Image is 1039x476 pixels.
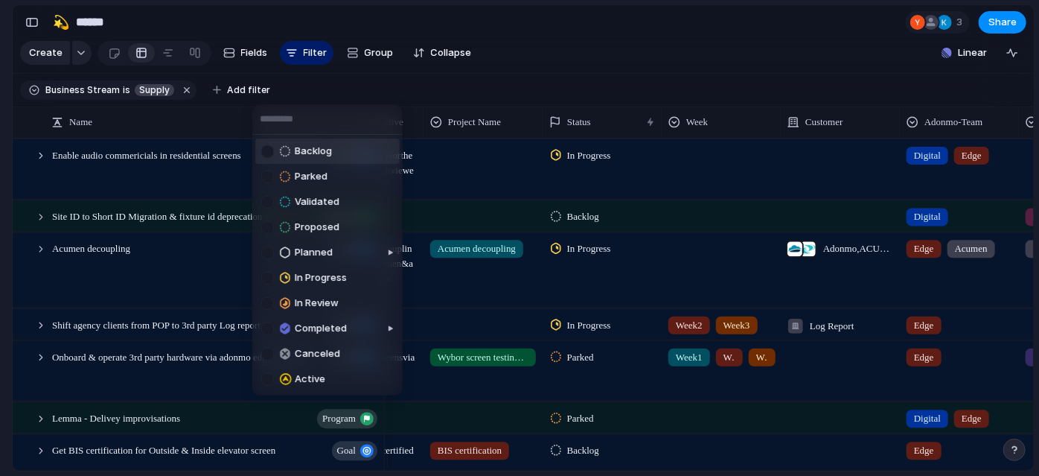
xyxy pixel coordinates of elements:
span: Completed [295,321,347,336]
span: Parked [295,169,327,184]
span: In Review [295,296,339,311]
span: Planned [295,245,333,260]
span: Active [295,372,325,387]
span: Validated [295,194,339,209]
span: Canceled [295,346,340,361]
span: In Progress [295,270,347,285]
span: Backlog [295,144,332,159]
span: Proposed [295,220,339,235]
